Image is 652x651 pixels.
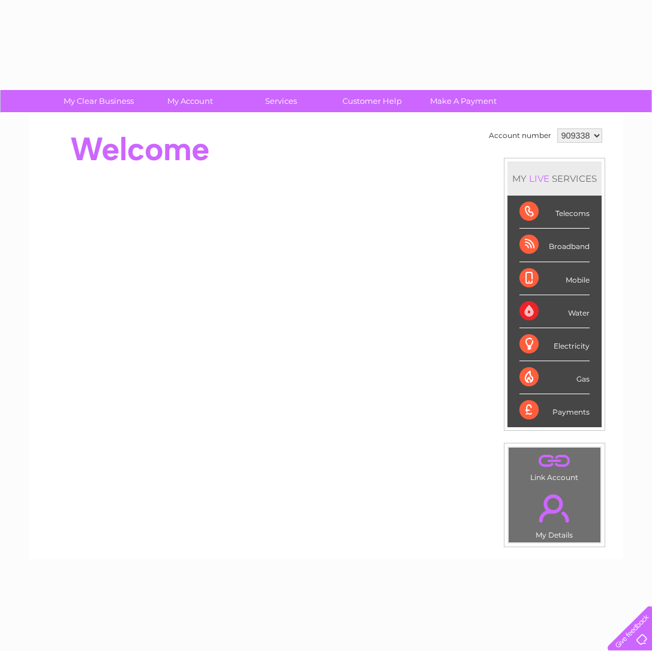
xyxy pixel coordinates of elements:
[519,196,590,229] div: Telecoms
[232,90,330,112] a: Services
[512,487,597,529] a: .
[508,447,601,485] td: Link Account
[323,90,422,112] a: Customer Help
[49,90,148,112] a: My Clear Business
[507,161,602,196] div: MY SERVICES
[486,125,554,146] td: Account number
[519,328,590,361] div: Electricity
[527,173,552,184] div: LIVE
[519,394,590,427] div: Payments
[414,90,513,112] a: Make A Payment
[519,361,590,394] div: Gas
[519,295,590,328] div: Water
[519,262,590,295] div: Mobile
[519,229,590,262] div: Broadband
[512,451,597,472] a: .
[140,90,239,112] a: My Account
[508,484,601,543] td: My Details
